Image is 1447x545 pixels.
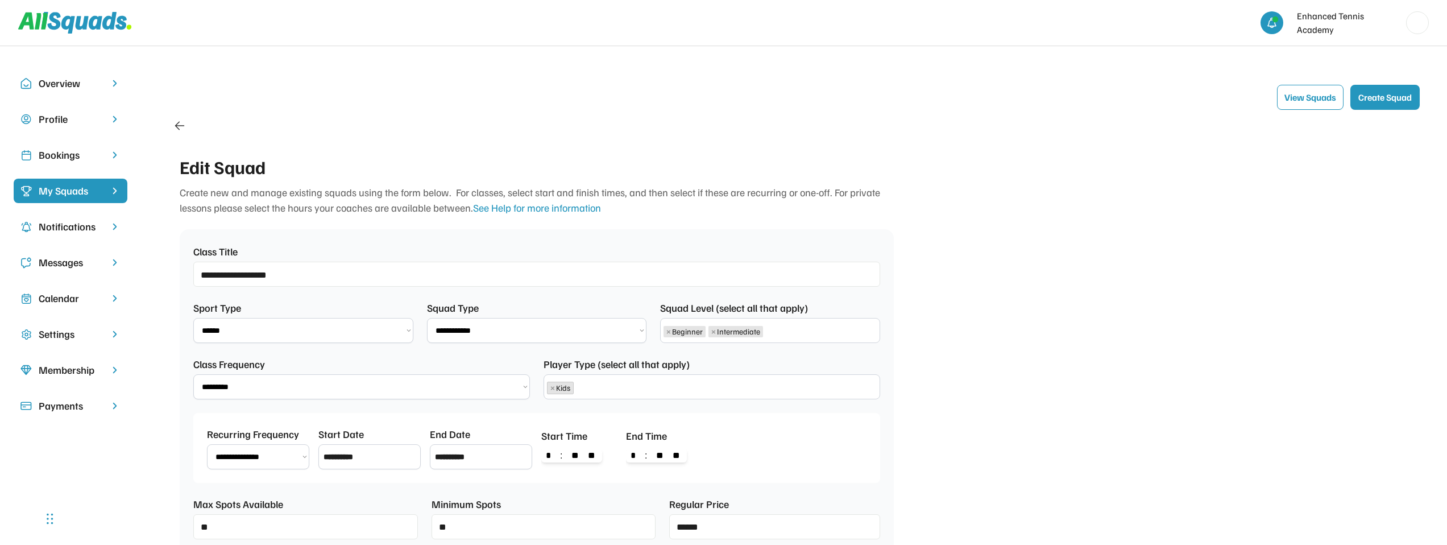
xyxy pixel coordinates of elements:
img: chevron-right.svg [109,365,121,375]
div: Messages [39,255,102,270]
img: IMG_0194.png [1407,12,1428,34]
div: Recurring Frequency [207,427,299,442]
div: Payments [39,398,102,414]
div: Create new and manage existing squads using the form below. For classes, select start and finish ... [180,185,894,216]
div: My Squads [39,183,102,199]
div: Class Frequency [193,357,265,372]
img: chevron-right.svg [109,401,121,411]
button: Create Squad [1350,85,1420,110]
div: Minimum Spots [432,497,501,512]
img: chevron-right.svg [109,293,121,304]
img: chevron-right.svg [109,114,121,125]
span: : [555,451,567,460]
div: Squad Level (select all that apply) [660,300,808,316]
div: Start Time [541,428,587,444]
div: Settings [39,327,102,342]
div: Max Spots Available [193,497,283,512]
div: Class Title [193,244,238,259]
img: chevron-right.svg [109,329,121,340]
img: Icon%20%2815%29.svg [20,401,32,412]
div: Overview [39,76,102,91]
img: Icon%20copy%204.svg [20,221,32,233]
img: chevron-right%20copy%203.svg [109,185,121,196]
img: Icon%20copy%2010.svg [20,78,32,89]
img: bell-03%20%281%29.svg [1266,17,1278,28]
img: chevron-right.svg [109,78,121,89]
div: Enhanced Tennis Academy [1297,9,1399,36]
div: Sport Type [193,300,256,316]
img: chevron-right.svg [109,257,121,268]
img: chevron-right.svg [109,221,121,232]
a: See Help for more information [473,201,601,214]
div: Start Date [318,427,364,442]
span: × [550,384,555,392]
img: Icon%20copy%202.svg [20,150,32,161]
div: Bookings [39,147,102,163]
div: Calendar [39,291,102,306]
img: user-circle.svg [20,114,32,125]
div: Squad Type [427,300,490,316]
button: View Squads [1277,85,1344,110]
img: Icon%20copy%205.svg [20,257,32,269]
img: Icon%20copy%207.svg [20,293,32,304]
div: Player Type (select all that apply) [544,357,690,372]
li: Beginner [664,326,706,337]
li: Intermediate [708,326,763,337]
div: Membership [39,362,102,378]
div: Regular Price [669,497,729,512]
div: Profile [39,112,102,127]
div: Notifications [39,219,102,234]
span: × [666,328,671,336]
li: Kids [547,382,574,394]
img: Icon%20copy%2016.svg [20,329,32,340]
img: Icon%20copy%208.svg [20,365,32,376]
span: : [640,451,652,460]
div: Edit Squad [180,153,894,180]
div: End Time [626,428,667,444]
img: chevron-right.svg [109,150,121,160]
img: Icon%20%2823%29.svg [20,185,32,197]
div: End Date [430,427,470,442]
span: × [711,328,716,336]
